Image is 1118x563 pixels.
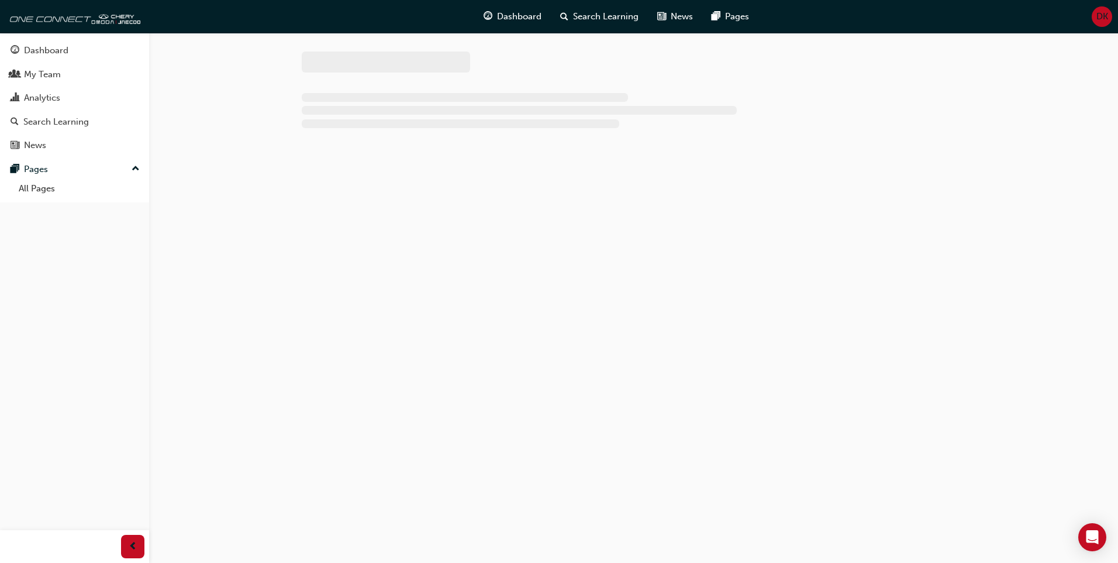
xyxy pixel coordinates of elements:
[5,111,144,133] a: Search Learning
[11,93,19,104] span: chart-icon
[5,159,144,180] button: Pages
[671,10,693,23] span: News
[24,44,68,57] div: Dashboard
[712,9,720,24] span: pages-icon
[560,9,568,24] span: search-icon
[24,91,60,105] div: Analytics
[11,117,19,128] span: search-icon
[5,87,144,109] a: Analytics
[23,115,89,129] div: Search Learning
[573,10,639,23] span: Search Learning
[11,140,19,151] span: news-icon
[702,5,758,29] a: pages-iconPages
[14,180,144,198] a: All Pages
[129,540,137,554] span: prev-icon
[5,64,144,85] a: My Team
[551,5,648,29] a: search-iconSearch Learning
[24,163,48,176] div: Pages
[484,9,492,24] span: guage-icon
[725,10,749,23] span: Pages
[497,10,541,23] span: Dashboard
[24,139,46,152] div: News
[132,162,140,177] span: up-icon
[1096,10,1108,23] span: DK
[11,164,19,175] span: pages-icon
[11,70,19,80] span: people-icon
[5,40,144,61] a: Dashboard
[5,37,144,159] button: DashboardMy TeamAnalyticsSearch LearningNews
[648,5,702,29] a: news-iconNews
[11,46,19,56] span: guage-icon
[474,5,551,29] a: guage-iconDashboard
[5,135,144,156] a: News
[657,9,666,24] span: news-icon
[1092,6,1112,27] button: DK
[6,5,140,28] img: oneconnect
[24,68,61,81] div: My Team
[1078,523,1106,551] div: Open Intercom Messenger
